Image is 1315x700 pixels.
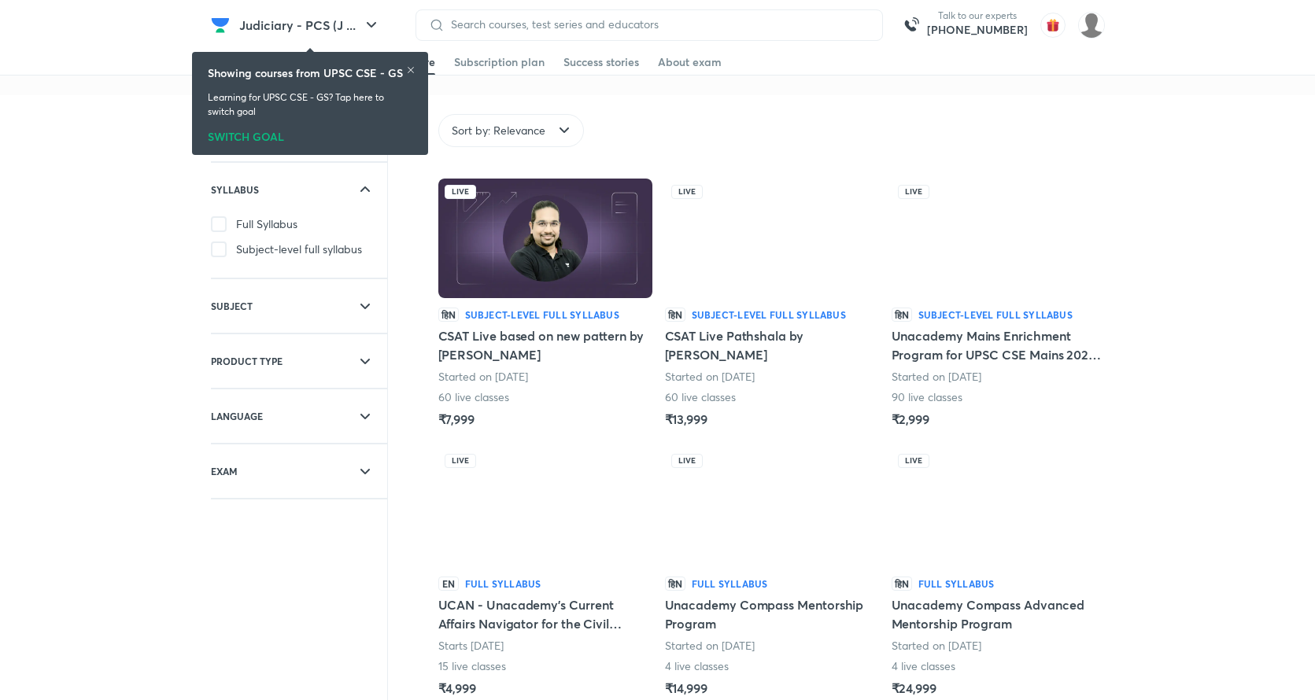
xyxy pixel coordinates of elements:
[230,9,390,41] button: Judiciary - PCS (J ...
[892,308,912,322] p: हिN
[211,353,283,369] h6: PRODUCT TYPE
[665,658,730,674] p: 4 live classes
[658,50,722,75] a: About exam
[438,369,528,385] p: Started on [DATE]
[665,638,755,654] p: Started on [DATE]
[438,448,652,567] img: Batch Thumbnail
[665,369,755,385] p: Started on [DATE]
[438,308,459,322] p: हिN
[1078,12,1105,39] img: Abdul Ramzeen
[892,577,912,591] p: हिN
[452,123,545,138] span: Sort by: Relevance
[438,679,477,698] h5: ₹4,999
[665,410,707,429] h5: ₹13,999
[445,185,476,199] div: Live
[1040,13,1066,38] img: avatar
[438,595,652,633] h5: UCAN - Unacademy's Current Affairs Navigator for the Civil Services Examination
[671,185,703,199] div: Live
[208,125,412,142] div: SWITCH GOAL
[892,638,981,654] p: Started on [DATE]
[671,454,703,468] div: Live
[438,179,652,298] img: Batch Thumbnail
[892,410,930,429] h5: ₹2,999
[927,22,1028,38] a: [PHONE_NUMBER]
[892,448,1106,567] img: Batch Thumbnail
[898,185,929,199] div: Live
[692,308,846,322] h6: Subject-level full syllabus
[892,179,1106,298] img: Batch Thumbnail
[892,679,936,698] h5: ₹24,999
[898,454,929,468] div: Live
[665,679,707,698] h5: ₹14,999
[665,308,685,322] p: हिN
[665,179,879,298] img: Batch Thumbnail
[563,50,639,75] a: Success stories
[892,326,1106,364] h5: Unacademy Mains Enrichment Program for UPSC CSE Mains 2025 (All - GS I, II, III, IV & Essay)
[896,9,927,41] img: call-us
[918,577,995,591] h6: Full Syllabus
[665,326,879,364] h5: CSAT Live Pathshala by [PERSON_NAME]
[454,50,545,75] a: Subscription plan
[918,308,1073,322] h6: Subject-level full syllabus
[465,577,541,591] h6: Full Syllabus
[438,638,504,654] p: Starts [DATE]
[563,54,639,70] div: Success stories
[438,410,475,429] h5: ₹7,999
[211,463,238,479] h6: EXAM
[927,9,1028,22] p: Talk to our experts
[892,389,963,405] p: 90 live classes
[665,448,879,567] img: Batch Thumbnail
[208,90,412,119] p: Learning for UPSC CSE - GS? Tap here to switch goal
[692,577,768,591] h6: Full Syllabus
[892,595,1106,633] h5: Unacademy Compass Advanced Mentorship Program
[892,658,956,674] p: 4 live classes
[236,241,362,257] span: Subject-level full syllabus
[438,658,507,674] p: 15 live classes
[236,216,297,232] span: Full Syllabus
[892,369,981,385] p: Started on [DATE]
[438,577,459,591] p: EN
[658,54,722,70] div: About exam
[211,182,259,197] h6: SYLLABUS
[445,454,476,468] div: Live
[465,308,619,322] h6: Subject-level full syllabus
[438,389,510,405] p: 60 live classes
[665,389,737,405] p: 60 live classes
[445,18,870,31] input: Search courses, test series and educators
[438,326,652,364] h5: CSAT Live based on new pattern by [PERSON_NAME]
[665,577,685,591] p: हिN
[211,408,263,424] h6: LANGUAGE
[665,595,879,633] h5: Unacademy Compass Mentorship Program
[208,64,403,81] h6: Showing courses from UPSC CSE - GS
[211,16,230,35] img: Company Logo
[211,298,253,314] h6: SUBJECT
[454,54,545,70] div: Subscription plan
